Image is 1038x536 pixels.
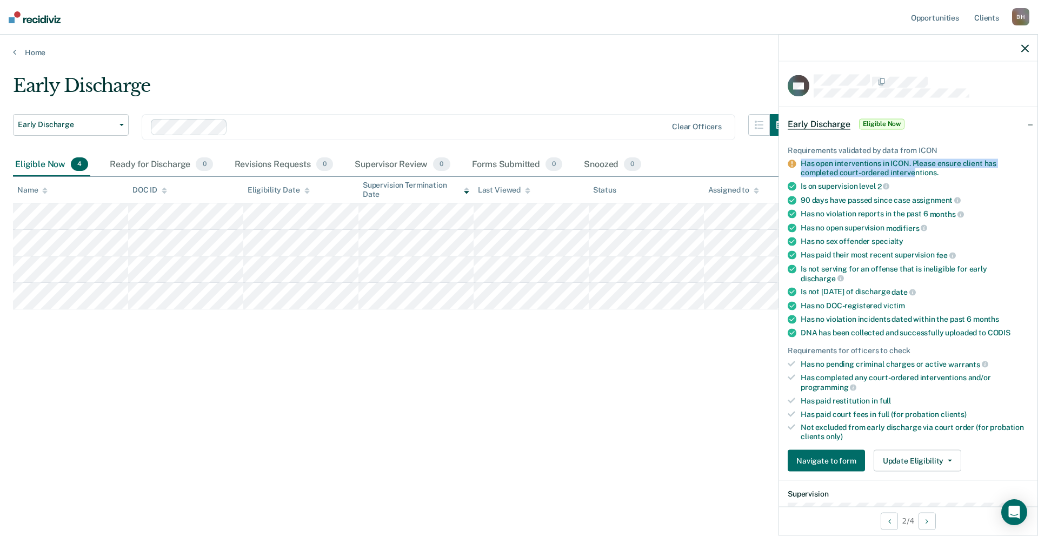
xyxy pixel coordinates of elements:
[788,450,869,472] a: Navigate to form
[788,489,1029,499] dt: Supervision
[801,373,1029,392] div: Has completed any court-ordered interventions and/or
[886,223,928,232] span: modifiers
[593,186,616,195] div: Status
[941,409,967,418] span: clients)
[316,157,333,171] span: 0
[672,122,722,131] div: Clear officers
[801,423,1029,441] div: Not excluded from early discharge via court order (for probation clients
[779,506,1037,535] div: 2 / 4
[801,237,1029,246] div: Has no sex offender
[826,432,843,441] span: only)
[788,346,1029,355] div: Requirements for officers to check
[708,186,759,195] div: Assigned to
[801,264,1029,283] div: Is not serving for an offense that is ineligible for early
[13,153,90,177] div: Eligible Now
[801,250,1029,260] div: Has paid their most recent supervision
[801,396,1029,405] div: Has paid restitution in
[801,301,1029,310] div: Has no DOC-registered
[801,195,1029,205] div: 90 days have passed since case
[9,11,61,23] img: Recidiviz
[801,223,1029,233] div: Has no open supervision
[988,328,1010,337] span: CODIS
[13,48,1025,57] a: Home
[108,153,215,177] div: Ready for Discharge
[582,153,643,177] div: Snoozed
[801,409,1029,419] div: Has paid court fees in full (for probation
[18,120,115,129] span: Early Discharge
[801,328,1029,338] div: DNA has been collected and successfully uploaded to
[919,512,936,530] button: Next Opportunity
[17,186,48,195] div: Name
[880,396,891,405] span: full
[948,360,988,368] span: warrants
[470,153,565,177] div: Forms Submitted
[859,118,905,129] span: Eligible Now
[801,209,1029,219] div: Has no violation reports in the past 6
[13,75,791,105] div: Early Discharge
[788,145,1029,155] div: Requirements validated by data from ICON
[871,237,903,246] span: specialty
[801,315,1029,324] div: Has no violation incidents dated within the past 6
[196,157,212,171] span: 0
[232,153,335,177] div: Revisions Requests
[788,118,850,129] span: Early Discharge
[478,186,530,195] div: Last Viewed
[801,274,844,282] span: discharge
[801,287,1029,297] div: Is not [DATE] of discharge
[973,315,999,323] span: months
[801,383,856,392] span: programming
[930,210,964,219] span: months
[624,157,641,171] span: 0
[248,186,310,195] div: Eligibility Date
[801,182,1029,191] div: Is on supervision level
[891,288,915,296] span: date
[788,450,865,472] button: Navigate to form
[801,359,1029,369] div: Has no pending criminal charges or active
[779,107,1037,141] div: Early DischargeEligible Now
[1001,499,1027,525] div: Open Intercom Messenger
[71,157,88,171] span: 4
[801,159,1029,177] div: Has open interventions in ICON. Please ensure client has completed court-ordered interventions.
[874,450,961,472] button: Update Eligibility
[352,153,453,177] div: Supervisor Review
[433,157,450,171] span: 0
[936,251,956,260] span: fee
[881,512,898,530] button: Previous Opportunity
[132,186,167,195] div: DOC ID
[912,196,961,204] span: assignment
[545,157,562,171] span: 0
[883,301,905,310] span: victim
[877,182,890,190] span: 2
[1012,8,1029,25] div: B H
[363,181,469,199] div: Supervision Termination Date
